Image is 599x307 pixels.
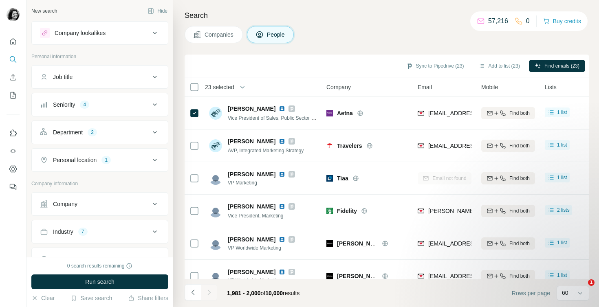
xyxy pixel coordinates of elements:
[7,144,20,158] button: Use Surfe API
[228,213,284,219] span: Vice President, Marketing
[31,180,168,187] p: Company information
[337,109,353,117] span: Aetna
[32,250,168,269] button: HQ location
[7,34,20,49] button: Quick start
[279,138,285,145] img: LinkedIn logo
[209,237,222,250] img: Avatar
[53,200,77,208] div: Company
[228,105,275,113] span: [PERSON_NAME]
[209,139,222,152] img: Avatar
[509,110,530,117] span: Find both
[279,171,285,178] img: LinkedIn logo
[557,272,567,279] span: 1 list
[279,236,285,243] img: LinkedIn logo
[78,228,88,235] div: 7
[481,107,535,119] button: Find both
[55,29,106,37] div: Company lookalikes
[267,31,286,39] span: People
[32,194,168,214] button: Company
[88,129,97,136] div: 2
[53,156,97,164] div: Personal location
[32,150,168,170] button: Personal location1
[418,272,424,280] img: provider findymail logo
[326,83,351,91] span: Company
[53,101,75,109] div: Seniority
[326,273,333,279] img: Logo of Jefferies Financial Group Inc.
[337,174,348,182] span: Tiaa
[418,109,424,117] img: provider findymail logo
[481,237,535,250] button: Find both
[209,172,222,185] img: Avatar
[265,290,283,296] span: 10,000
[326,110,333,116] img: Logo of Aetna
[557,174,567,181] span: 1 list
[185,10,589,21] h4: Search
[571,279,591,299] iframe: To enrich screen reader interactions, please activate Accessibility in Grammarly extension settings
[7,180,20,194] button: Feedback
[228,148,304,153] span: AVP, Integrated Marketing Strategy
[401,60,470,72] button: Sync to Pipedrive (23)
[509,240,530,247] span: Find both
[32,123,168,142] button: Department2
[209,204,222,217] img: Avatar
[32,67,168,87] button: Job title
[80,101,89,108] div: 4
[428,143,525,149] span: [EMAIL_ADDRESS][DOMAIN_NAME]
[488,16,508,26] p: 57,216
[279,203,285,210] img: LinkedIn logo
[53,255,83,263] div: HQ location
[209,270,222,283] img: Avatar
[53,73,73,81] div: Job title
[326,175,333,182] img: Logo of Tiaa
[326,240,333,247] img: Logo of Jefferies Financial Group Inc.
[481,83,498,91] span: Mobile
[205,83,234,91] span: 23 selected
[227,290,261,296] span: 1,981 - 2,000
[279,105,285,112] img: LinkedIn logo
[228,179,295,186] span: VP Marketing
[7,162,20,176] button: Dashboard
[418,83,432,91] span: Email
[228,235,275,243] span: [PERSON_NAME]
[512,289,550,297] span: Rows per page
[481,270,535,282] button: Find both
[279,269,285,275] img: LinkedIn logo
[70,294,112,302] button: Save search
[481,140,535,152] button: Find both
[481,172,535,184] button: Find both
[209,107,222,120] img: Avatar
[428,273,572,279] span: [EMAIL_ADDRESS][PERSON_NAME][DOMAIN_NAME]
[557,239,567,246] span: 1 list
[428,240,572,247] span: [EMAIL_ADDRESS][PERSON_NAME][DOMAIN_NAME]
[326,208,333,214] img: Logo of Fidelity
[228,137,275,145] span: [PERSON_NAME]
[228,114,328,121] span: Vice President of Sales, Public Sector & Labor
[31,7,57,15] div: New search
[7,88,20,103] button: My lists
[557,141,567,149] span: 1 list
[529,60,585,72] button: Find emails (23)
[31,294,55,302] button: Clear
[337,273,441,279] span: [PERSON_NAME] Financial Group Inc.
[85,278,115,286] span: Run search
[526,16,530,26] p: 0
[418,207,424,215] img: provider findymail logo
[7,70,20,85] button: Enrich CSV
[31,53,168,60] p: Personal information
[509,175,530,182] span: Find both
[337,142,362,150] span: Travelers
[428,110,525,116] span: [EMAIL_ADDRESS][DOMAIN_NAME]
[545,83,557,91] span: Lists
[227,290,299,296] span: results
[32,23,168,43] button: Company lookalikes
[557,206,570,214] span: 2 lists
[228,170,275,178] span: [PERSON_NAME]
[481,205,535,217] button: Find both
[418,142,424,150] img: provider findymail logo
[562,289,568,297] p: 60
[337,240,441,247] span: [PERSON_NAME] Financial Group Inc.
[228,268,275,276] span: [PERSON_NAME]
[7,52,20,67] button: Search
[101,156,111,164] div: 1
[128,294,168,302] button: Share filters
